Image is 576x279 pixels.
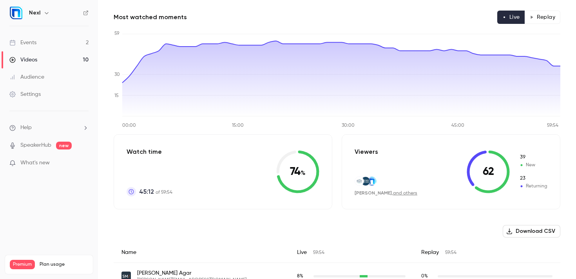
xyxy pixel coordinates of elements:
img: macf.com.mx [361,177,370,185]
span: 59:54 [445,250,456,255]
span: Premium [10,260,35,269]
span: Returning [519,175,547,182]
span: 0 % [421,274,428,279]
div: Videos [9,56,37,64]
span: [PERSON_NAME] Agar [137,269,246,277]
div: Replay [413,242,560,263]
span: Plan usage [40,261,88,268]
button: Live [497,11,525,24]
tspan: 15 [114,94,119,98]
span: new [56,142,72,149]
span: New [519,154,547,161]
li: help-dropdown-opener [9,124,89,132]
h2: Most watched moments [114,13,187,22]
p: Viewers [355,147,378,157]
span: Returning [519,183,547,190]
p: of 59:54 [139,187,172,196]
div: , [355,190,417,196]
span: 59:54 [313,250,324,255]
tspan: 30 [114,72,120,77]
button: Replay [525,11,560,24]
div: Audience [9,73,44,81]
span: What's new [20,159,50,167]
img: nexl.cloud [368,177,376,185]
span: [PERSON_NAME] [355,190,392,196]
tspan: 00:00 [122,123,136,128]
div: Name [114,242,289,263]
span: 8 % [297,274,303,279]
tspan: 59 [114,31,120,36]
tspan: 15:00 [232,123,244,128]
div: Events [9,39,36,47]
tspan: 45:00 [451,123,464,128]
h6: Nexl [29,9,40,17]
tspan: 59:54 [547,123,558,128]
span: 45:12 [139,187,154,196]
span: Help [20,124,32,132]
div: Settings [9,90,41,98]
p: Watch time [127,147,172,157]
div: Live [289,242,413,263]
a: and others [393,191,417,196]
button: Download CSV [503,225,560,238]
a: SpeakerHub [20,141,51,149]
img: Nexl [10,7,22,19]
tspan: 30:00 [342,123,355,128]
span: New [519,162,547,169]
img: beccarvarela.com [355,177,364,185]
